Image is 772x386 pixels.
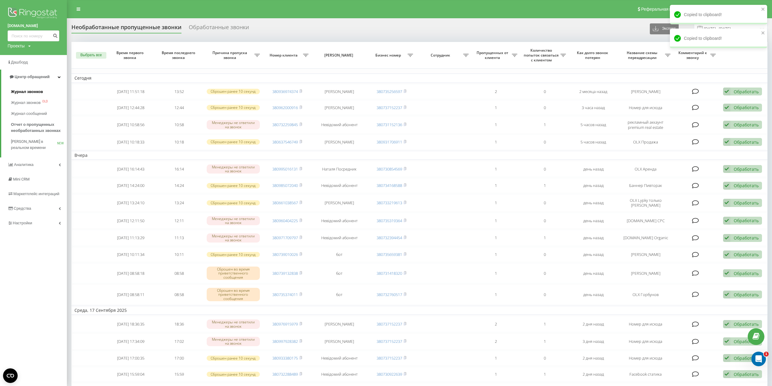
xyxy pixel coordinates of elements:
[520,135,569,150] td: 0
[106,178,155,193] td: [DATE] 14:24:00
[472,333,520,350] td: 2
[11,119,67,136] a: Отчет о пропущенных необработанных звонках
[155,284,204,305] td: 08:58
[272,371,298,377] a: 380732288489
[520,230,569,246] td: 1
[520,213,569,229] td: 0
[377,371,402,377] a: 380730922639
[312,333,367,350] td: [PERSON_NAME]
[618,351,674,366] td: Номер для исхода
[189,24,249,33] div: Обработанные звонки
[520,263,569,283] td: 0
[734,139,759,145] div: Обработать
[472,116,520,133] td: 1
[106,351,155,366] td: [DATE] 17:00:35
[734,218,759,223] div: Обработать
[155,316,204,332] td: 18:36
[472,161,520,177] td: 1
[272,183,298,188] a: 380985072040
[207,372,260,377] div: Сброшен ранее 10 секунд
[312,100,367,115] td: [PERSON_NAME]
[670,29,767,48] div: Copied to clipboard!
[618,135,674,150] td: OLX Продажа
[670,5,767,24] div: Copied to clipboard!
[520,116,569,133] td: 1
[317,53,362,58] span: [PERSON_NAME]
[734,271,759,276] div: Обработать
[377,292,402,297] a: 380732760517
[207,252,260,257] div: Сброшен ранее 10 секунд
[569,178,618,193] td: день назад
[207,164,260,174] div: Менеджеры не ответили на звонок
[106,161,155,177] td: [DATE] 16:14:43
[377,139,402,145] a: 380931706911
[475,50,512,60] span: Пропущенных от клиента
[272,200,298,205] a: 380661038567
[650,23,679,34] button: Экспорт
[520,194,569,211] td: 0
[106,316,155,332] td: [DATE] 18:36:35
[618,230,674,246] td: [DOMAIN_NAME] Organic
[377,271,402,276] a: 380731418320
[618,84,674,99] td: [PERSON_NAME]
[472,263,520,283] td: 1
[272,139,298,145] a: 380637546749
[155,351,204,366] td: 17:00
[272,292,298,297] a: 380735374011
[155,100,204,115] td: 12:44
[13,221,32,225] span: Настройки
[11,111,47,117] span: Журнал сообщений
[155,178,204,193] td: 14:24
[761,30,765,36] button: close
[71,306,767,315] td: Среда, 17 Сентября 2025
[569,213,618,229] td: день назад
[520,333,569,350] td: 1
[14,162,33,167] span: Аналитика
[106,263,155,283] td: [DATE] 08:58:18
[618,194,674,211] td: OLX Lypky только [PERSON_NAME]
[312,84,367,99] td: [PERSON_NAME]
[764,352,769,357] span: 1
[312,213,367,229] td: Невідомий абонент
[569,284,618,305] td: день назад
[734,371,759,377] div: Обработать
[312,178,367,193] td: Невідомий абонент
[734,292,759,298] div: Обработать
[155,135,204,150] td: 10:18
[569,230,618,246] td: день назад
[207,105,260,110] div: Сброшен ранее 10 секунд
[419,53,463,58] span: Сотрудник
[569,263,618,283] td: день назад
[3,368,18,383] button: Open CMP widget
[8,43,25,49] div: Проекты
[11,60,28,64] span: Дашборд
[377,218,402,223] a: 380735319364
[106,116,155,133] td: [DATE] 10:58:56
[207,233,260,243] div: Менеджеры не ответили на звонок
[312,116,367,133] td: Невідомий абонент
[8,30,59,41] input: Поиск по номеру
[13,177,29,181] span: Mini CRM
[618,213,674,229] td: [DOMAIN_NAME] CPC
[207,89,260,94] div: Сброшен ранее 10 секунд
[13,191,59,196] span: Маркетплейс интеграций
[106,367,155,382] td: [DATE] 15:59:04
[155,263,204,283] td: 08:58
[207,267,260,280] div: Сброшен во время приветственного сообщения
[377,200,402,205] a: 380733219613
[377,321,402,327] a: 380737152237
[734,200,759,206] div: Обработать
[207,216,260,225] div: Менеджеры не ответили на звонок
[11,136,67,153] a: [PERSON_NAME] в реальном времениNEW
[155,116,204,133] td: 10:58
[155,84,204,99] td: 13:52
[618,263,674,283] td: [PERSON_NAME]
[618,161,674,177] td: OLX Аренда
[71,24,181,33] div: Необработанные пропущенные звонки
[11,86,67,97] a: Журнал звонков
[112,50,150,60] span: Время первого звонка
[377,235,402,240] a: 380732394454
[312,351,367,366] td: Невідомий абонент
[472,351,520,366] td: 1
[569,194,618,211] td: день назад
